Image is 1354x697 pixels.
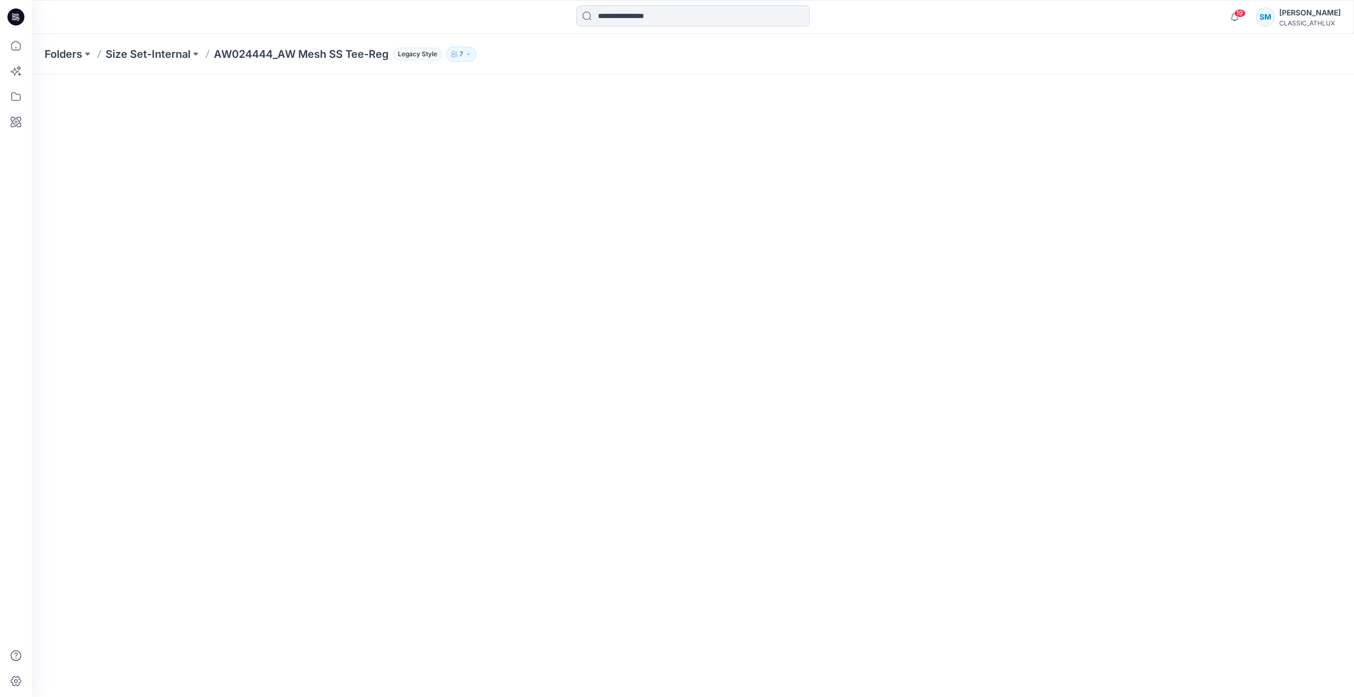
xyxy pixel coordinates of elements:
[1279,6,1341,19] div: [PERSON_NAME]
[1234,9,1246,18] span: 19
[32,74,1354,697] iframe: edit-style
[446,47,476,62] button: 7
[393,48,442,60] span: Legacy Style
[214,47,389,62] p: AW024444_AW Mesh SS Tee-Reg
[389,47,442,62] button: Legacy Style
[106,47,190,62] a: Size Set-Internal
[1279,19,1341,27] div: CLASSIC_ATHLUX
[1256,7,1275,27] div: SM
[459,48,463,60] p: 7
[45,47,82,62] a: Folders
